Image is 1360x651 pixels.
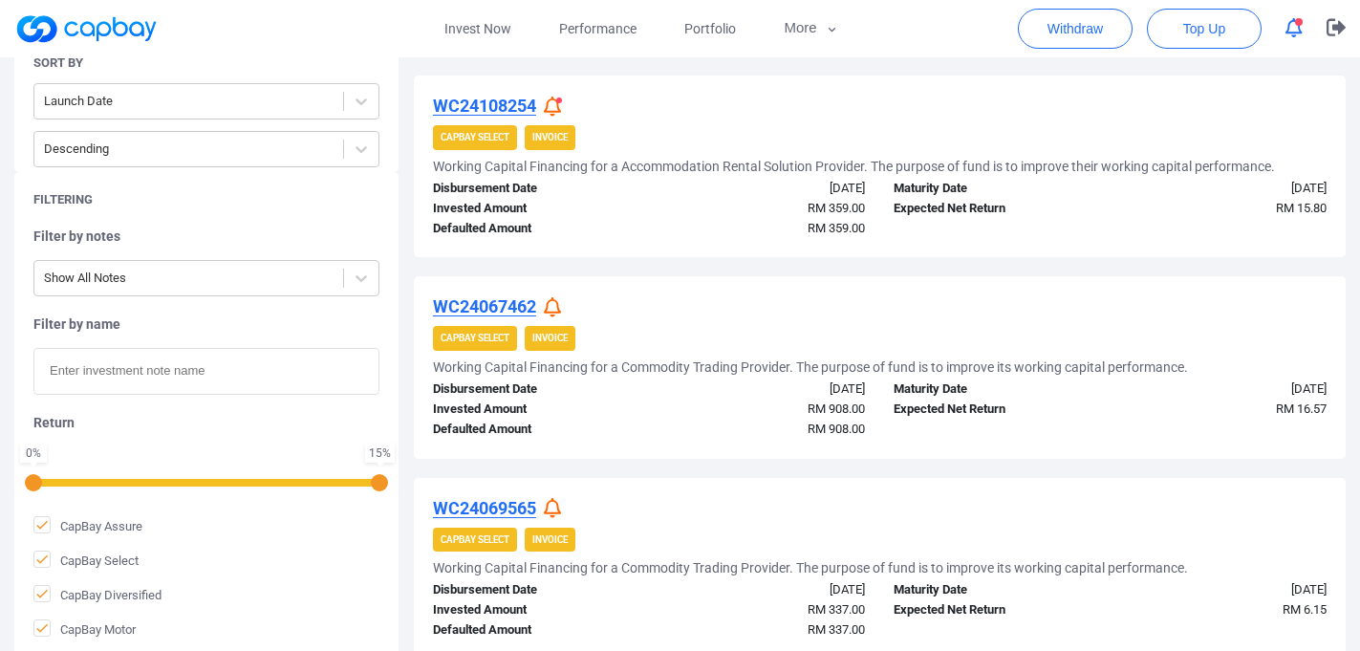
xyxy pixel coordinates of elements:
[1147,9,1262,49] button: Top Up
[649,380,879,400] div: [DATE]
[649,580,879,600] div: [DATE]
[433,296,536,316] u: WC24067462
[1111,380,1341,400] div: [DATE]
[33,414,379,431] h5: Return
[879,600,1110,620] div: Expected Net Return
[419,600,649,620] div: Invested Amount
[33,348,379,395] input: Enter investment note name
[879,199,1110,219] div: Expected Net Return
[33,315,379,333] h5: Filter by name
[433,559,1188,576] h5: Working Capital Financing for a Commodity Trading Provider. The purpose of fund is to improve its...
[879,580,1110,600] div: Maturity Date
[808,201,865,215] span: RM 359.00
[33,54,83,72] h5: Sort By
[33,228,379,245] h5: Filter by notes
[419,219,649,239] div: Defaulted Amount
[419,380,649,400] div: Disbursement Date
[419,580,649,600] div: Disbursement Date
[419,620,649,640] div: Defaulted Amount
[649,179,879,199] div: [DATE]
[808,401,865,416] span: RM 908.00
[433,158,1275,175] h5: Working Capital Financing for a Accommodation Rental Solution Provider. The purpose of fund is to...
[1283,602,1327,617] span: RM 6.15
[369,447,391,459] div: 15 %
[433,358,1188,376] h5: Working Capital Financing for a Commodity Trading Provider. The purpose of fund is to improve its...
[33,516,142,535] span: CapBay Assure
[532,534,568,545] strong: Invoice
[24,447,43,459] div: 0 %
[532,132,568,142] strong: Invoice
[441,132,509,142] strong: CapBay Select
[33,551,139,570] span: CapBay Select
[419,420,649,440] div: Defaulted Amount
[441,333,509,343] strong: CapBay Select
[559,18,637,39] span: Performance
[1183,19,1225,38] span: Top Up
[419,400,649,420] div: Invested Amount
[33,585,162,604] span: CapBay Diversified
[33,191,93,208] h5: Filtering
[808,422,865,436] span: RM 908.00
[441,534,509,545] strong: CapBay Select
[1111,580,1341,600] div: [DATE]
[808,221,865,235] span: RM 359.00
[808,602,865,617] span: RM 337.00
[1018,9,1133,49] button: Withdraw
[879,400,1110,420] div: Expected Net Return
[433,96,536,116] u: WC24108254
[879,380,1110,400] div: Maturity Date
[532,333,568,343] strong: Invoice
[419,199,649,219] div: Invested Amount
[33,619,136,639] span: CapBay Motor
[419,179,649,199] div: Disbursement Date
[808,622,865,637] span: RM 337.00
[1276,201,1327,215] span: RM 15.80
[1111,179,1341,199] div: [DATE]
[879,179,1110,199] div: Maturity Date
[684,18,736,39] span: Portfolio
[433,498,536,518] u: WC24069565
[1276,401,1327,416] span: RM 16.57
